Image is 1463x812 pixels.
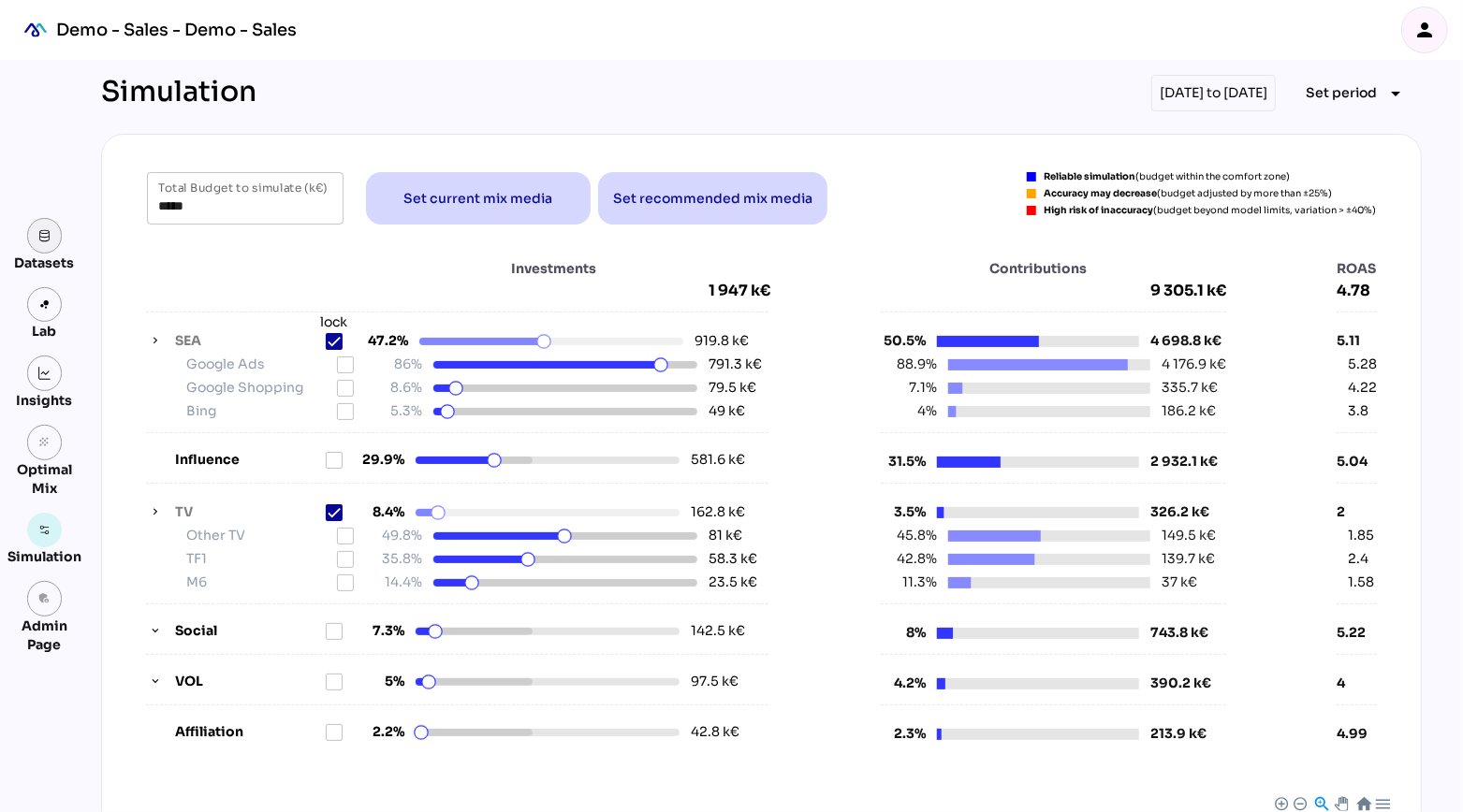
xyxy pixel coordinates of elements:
[598,172,827,225] button: Set recommended mix media
[1150,331,1222,355] div: 4 698.8 k€
[691,450,751,470] div: 581.6 k€
[1337,674,1377,692] div: 4
[175,722,325,742] label: Affiliation
[38,436,51,449] i: grain
[186,401,336,421] label: Bing
[881,724,926,744] span: 2.3%
[359,450,404,470] span: 29.9%
[892,401,937,421] span: 4%
[691,672,751,691] div: 97.5 k€
[881,674,926,693] span: 4.2%
[881,502,926,522] span: 3.5%
[38,592,51,605] i: admin_panel_settings
[363,331,408,351] span: 47.2%
[186,378,336,398] label: Google Shopping
[320,312,347,332] div: lock
[1044,189,1332,198] div: (budget adjusted by more than ±25%)
[175,450,325,470] label: Influence
[1337,282,1377,300] span: 4.78
[1348,355,1377,374] div: 5.28
[359,672,404,691] span: 5%
[175,621,325,641] label: Social
[1337,452,1377,471] div: 5.04
[377,573,422,592] span: 14.4%
[17,391,73,410] div: Insights
[15,254,75,272] div: Datasets
[7,616,81,654] div: Admin Page
[1150,674,1211,693] div: 390.2 k€
[881,623,926,643] span: 8%
[404,187,553,210] span: Set current mix media
[892,549,937,569] span: 42.8%
[158,172,332,225] input: Total Budget to simulate (k€)
[1044,170,1135,182] strong: Reliable simulation
[1306,81,1377,104] span: Set period
[1291,77,1422,110] button: Expand "Set period"
[15,9,56,51] div: mediaROI
[1413,19,1436,41] i: person
[1293,796,1306,809] div: Zoom Out
[1162,401,1216,421] div: 186.2 k€
[1374,795,1390,811] div: Menu
[38,298,51,312] img: lab.svg
[691,722,751,742] div: 42.8 k€
[1162,549,1215,569] div: 139.7 k€
[1337,331,1377,351] div: 5.11
[709,526,768,545] div: 81 k€
[709,378,768,398] div: 79.5 k€
[1044,187,1157,199] strong: Accuracy may decrease
[691,621,751,641] div: 142.5 k€
[1044,172,1290,181] div: (budget within the comfort zone)
[709,573,768,592] div: 23.5 k€
[56,19,297,41] div: Demo - Sales - Demo - Sales
[1162,355,1226,374] div: 4 176.9 k€
[359,502,404,522] span: 8.4%
[1274,796,1287,809] div: Zoom In
[377,355,422,374] span: 86%
[1337,502,1377,522] div: 2
[892,526,937,545] span: 45.8%
[186,526,336,545] label: Other TV
[892,378,937,398] span: 7.1%
[359,621,404,641] span: 7.3%
[1162,378,1218,398] div: 335.7 k€
[186,355,336,374] label: Google Ads
[1348,401,1377,421] div: 3.8
[1313,795,1329,811] div: Selection Zoom
[881,282,1226,300] span: 9 305.1 k€
[1162,573,1197,592] div: 37 k€
[881,452,926,471] span: 31.5%
[1150,502,1209,526] div: 326.2 k€
[1337,259,1377,278] span: ROAS
[377,401,422,421] span: 5.3%
[892,355,937,374] span: 88.9%
[422,259,686,278] span: Investments
[1337,623,1377,642] div: 5.22
[1150,724,1207,744] div: 213.9 k€
[24,322,66,341] div: Lab
[377,378,422,398] span: 8.6%
[1044,206,1376,215] div: (budget beyond model limits, variation > ±40%)
[101,75,256,111] div: Simulation
[366,172,591,225] button: Set current mix media
[691,502,751,522] div: 162.8 k€
[175,502,325,522] label: TV
[1348,549,1377,569] div: 2.4
[175,672,325,691] label: VOL
[1348,526,1377,545] div: 1.85
[7,547,81,566] div: Simulation
[1348,378,1377,398] div: 4.22
[613,187,812,210] span: Set recommended mix media
[1150,623,1208,643] div: 743.8 k€
[359,722,404,742] span: 2.2%
[1337,724,1377,743] div: 4.99
[709,549,768,569] div: 58.3 k€
[377,526,422,545] span: 49.8%
[709,282,770,300] span: 1 947 k€
[1335,797,1346,808] div: Panning
[1044,204,1153,216] strong: High risk of inaccuracy
[709,401,768,421] div: 49 k€
[1348,573,1377,592] div: 1.58
[186,573,336,592] label: M6
[1151,75,1276,111] div: [DATE] to [DATE]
